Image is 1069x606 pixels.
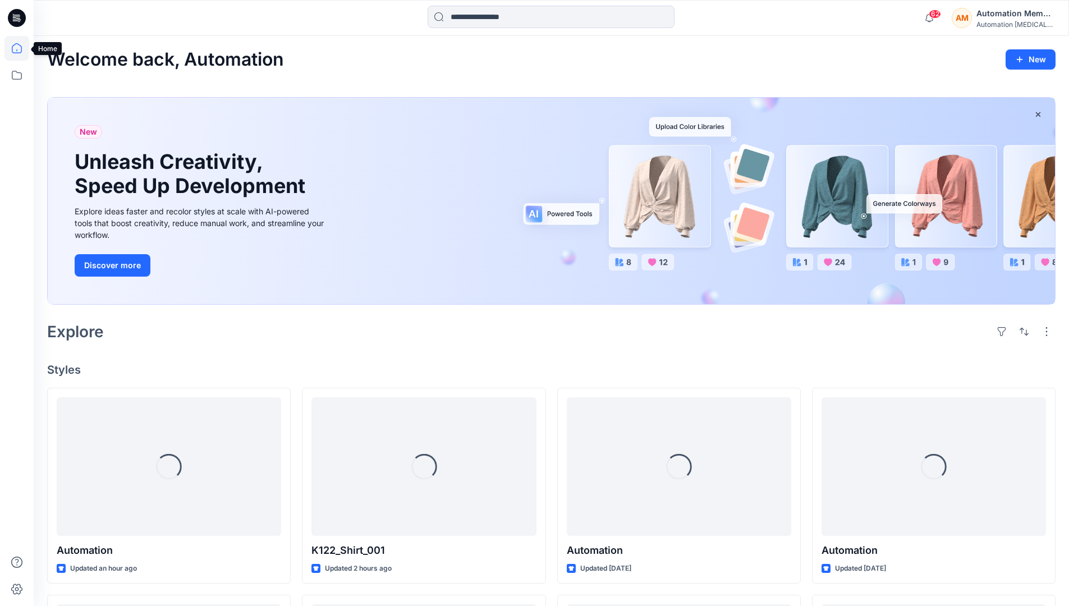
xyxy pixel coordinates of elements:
p: Automation [822,543,1046,558]
div: Automation [MEDICAL_DATA]... [976,20,1055,29]
p: Updated an hour ago [70,563,137,575]
h2: Welcome back, Automation [47,49,284,70]
p: Updated [DATE] [580,563,631,575]
h4: Styles [47,363,1056,377]
button: New [1006,49,1056,70]
div: AM [952,8,972,28]
h2: Explore [47,323,104,341]
div: Automation Member [976,7,1055,20]
p: Updated [DATE] [835,563,886,575]
a: Discover more [75,254,327,277]
p: Automation [57,543,281,558]
span: 62 [929,10,941,19]
div: Explore ideas faster and recolor styles at scale with AI-powered tools that boost creativity, red... [75,205,327,241]
span: New [80,125,97,139]
p: Automation [567,543,791,558]
button: Discover more [75,254,150,277]
p: K122_Shirt_001 [311,543,536,558]
h1: Unleash Creativity, Speed Up Development [75,150,310,198]
p: Updated 2 hours ago [325,563,392,575]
